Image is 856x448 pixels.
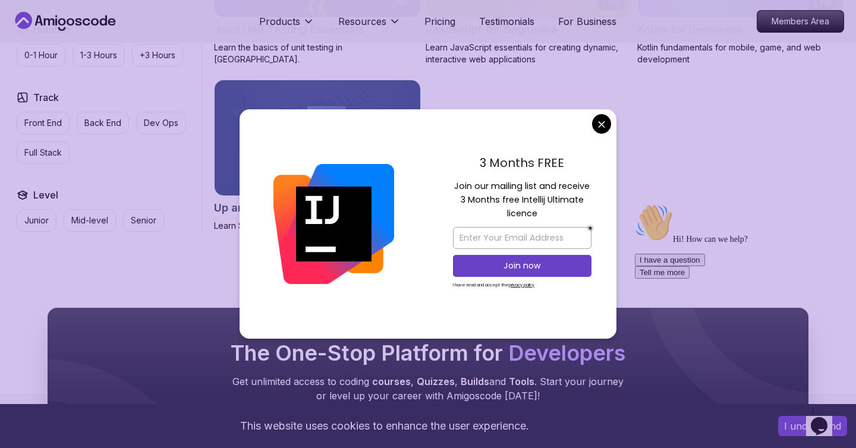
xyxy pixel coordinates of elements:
h2: Level [33,188,58,202]
a: Pricing [424,14,455,29]
p: Mid-level [71,214,108,226]
button: Front End [17,112,70,134]
p: Members Area [757,11,844,32]
button: Back End [77,112,129,134]
button: Senior [123,209,164,232]
a: For Business [558,14,616,29]
a: Members Area [757,10,844,33]
p: Kotlin fundamentals for mobile, game, and web development [637,42,844,65]
a: Testimonials [479,14,534,29]
button: Dev Ops [136,112,186,134]
p: Learn the basics of unit testing in [GEOGRAPHIC_DATA]. [214,42,421,65]
button: Products [259,14,314,38]
button: Resources [338,14,401,38]
span: Quizzes [417,376,455,387]
p: Front End [24,117,62,129]
button: 0-1 Hour [17,44,65,67]
a: Up and Running with SQL and Databases card1.91hUp and Running with SQL and DatabasesLearn SQL and... [214,80,421,232]
p: Back End [84,117,121,129]
p: 1-3 Hours [80,49,117,61]
iframe: chat widget [806,400,844,436]
p: Learn SQL and databases from the ground up. [214,220,421,232]
h2: The One-Stop Platform for [228,341,628,365]
div: This website uses cookies to enhance the user experience. [9,413,760,439]
img: :wave: [5,5,43,43]
div: 👋Hi! How can we help?I have a questionTell me more [5,5,219,80]
button: 1-3 Hours [73,44,125,67]
p: Get unlimited access to coding , , and . Start your journey or level up your career with Amigosco... [228,374,628,403]
p: Junior [24,214,49,226]
button: Junior [17,209,56,232]
span: Hi! How can we help? [5,36,118,45]
h2: Track [33,90,59,105]
p: +3 Hours [140,49,175,61]
button: I have a question [5,55,75,67]
span: Tools [509,376,534,387]
p: Learn JavaScript essentials for creating dynamic, interactive web applications [426,42,632,65]
p: Full Stack [24,147,62,159]
span: Developers [508,340,625,366]
p: Products [259,14,300,29]
button: +3 Hours [132,44,183,67]
span: courses [372,376,411,387]
p: Senior [131,214,156,226]
button: Tell me more [5,67,59,80]
button: Full Stack [17,141,70,164]
button: Accept cookies [778,416,847,436]
img: Up and Running with SQL and Databases card [215,80,420,195]
p: Resources [338,14,386,29]
p: Dev Ops [144,117,178,129]
button: Mid-level [64,209,116,232]
p: 0-1 Hour [24,49,58,61]
span: Builds [461,376,489,387]
iframe: chat widget [630,199,844,395]
h2: Up and Running with SQL and Databases [214,200,421,216]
